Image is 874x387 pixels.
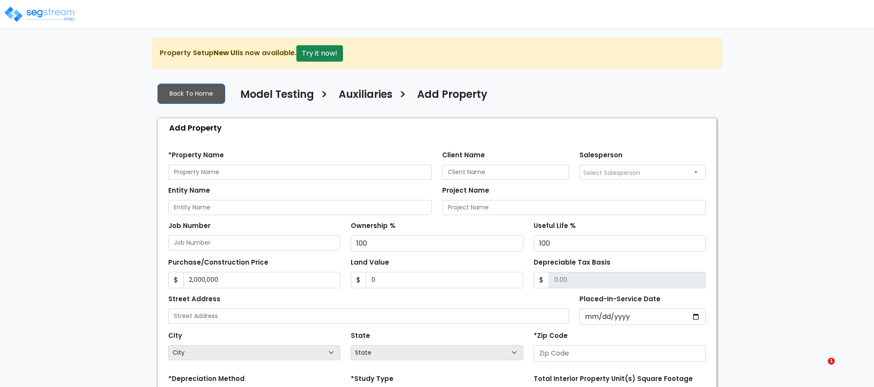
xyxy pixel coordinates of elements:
label: Placed-In-Service Date [579,294,660,304]
a: Add Property [411,88,487,106]
div: Add Property [162,119,716,137]
div: Property Setup is now available. [152,38,722,69]
span: Select Salesperson [583,169,640,177]
input: Zip Code [534,345,706,362]
a: Model Testing [234,88,314,106]
label: Salesperson [579,150,622,160]
a: Auxiliaries [332,88,393,106]
input: Property Name [168,165,432,180]
span: $ [351,272,366,288]
label: *Study Type [351,374,393,384]
label: Entity Name [168,186,210,196]
iframe: Intercom live chat [810,358,831,378]
label: Street Address [168,294,220,304]
a: Back To Home [157,84,225,104]
input: Job Number [168,235,340,250]
span: 1 [828,358,835,365]
span: $ [534,272,549,288]
input: Ownership % [351,235,523,252]
label: Useful Life % [534,221,576,231]
h4: Model Testing [240,88,314,103]
label: Ownership % [351,221,396,231]
label: *Zip Code [534,331,568,341]
input: Purchase or Construction Price [183,272,340,288]
input: Client Name [442,165,569,180]
h4: Add Property [417,88,487,103]
span: $ [168,272,184,288]
label: State [351,331,370,341]
label: Project Name [442,186,489,196]
input: 0.00 [549,272,706,288]
label: Purchase/Construction Price [168,258,268,268]
button: Try it now! [296,45,343,62]
input: Street Address [168,309,569,324]
h3: > [321,87,328,104]
label: *Property Name [168,150,224,160]
input: Entity Name [168,200,432,215]
h4: Auxiliaries [339,88,393,103]
label: Total Interior Property Unit(s) Square Footage [534,374,693,384]
input: Project Name [442,200,706,215]
label: City [168,331,182,341]
strong: New UI [214,48,238,58]
input: Useful Life % [534,235,706,252]
input: Land Value [366,272,523,288]
label: *Depreciation Method [168,374,245,384]
label: Client Name [442,150,485,160]
img: logo_pro_r.png [3,6,77,23]
label: Land Value [351,258,389,268]
label: Depreciable Tax Basis [534,258,610,268]
h3: > [399,87,406,104]
label: Job Number [168,221,211,231]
